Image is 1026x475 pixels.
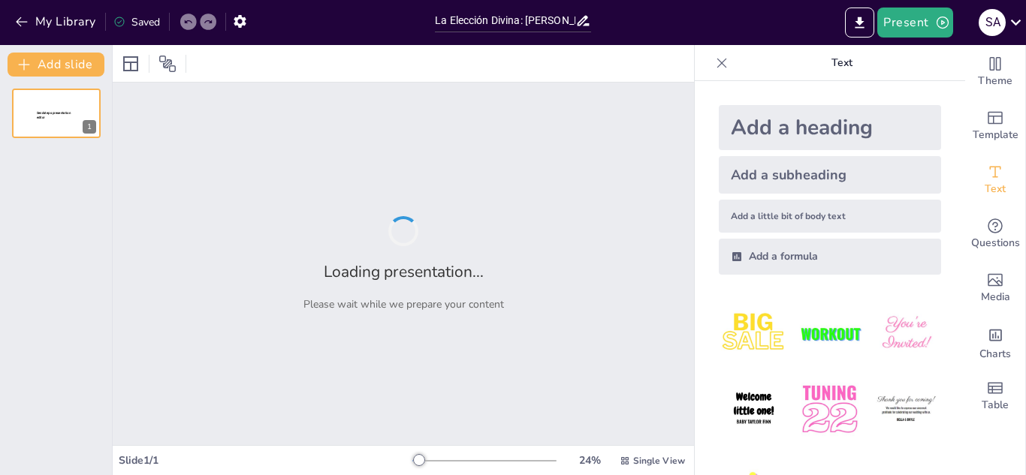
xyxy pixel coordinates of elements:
p: Please wait while we prepare your content [303,297,504,311]
div: Add images, graphics, shapes or video [965,261,1025,315]
span: Sendsteps presentation editor [37,111,71,119]
h2: Loading presentation... [324,261,484,282]
div: Add a table [965,369,1025,423]
button: My Library [11,10,102,34]
div: Add a formula [719,239,941,275]
img: 5.jpeg [795,374,865,444]
span: Single View [633,455,685,467]
span: Theme [978,73,1012,89]
div: 24 % [572,453,608,467]
button: Add slide [8,53,104,77]
div: Slide 1 / 1 [119,453,412,467]
input: Insert title [435,10,575,32]
div: Change the overall theme [965,45,1025,99]
button: S A [979,8,1006,38]
span: Text [985,181,1006,197]
span: Questions [971,235,1020,251]
div: 1 [12,89,101,138]
div: Layout [119,52,143,76]
button: Present [877,8,952,38]
div: Add a little bit of body text [719,200,941,233]
span: Media [981,289,1010,305]
p: Text [734,45,950,81]
img: 6.jpeg [871,374,941,444]
span: Template [973,127,1018,143]
div: Add charts and graphs [965,315,1025,369]
div: Saved [113,15,160,29]
img: 3.jpeg [871,299,941,368]
span: Charts [979,346,1011,362]
div: Get real-time input from your audience [965,207,1025,261]
div: Add ready made slides [965,99,1025,153]
img: 2.jpeg [795,299,865,368]
div: Add a heading [719,105,941,150]
button: Export to PowerPoint [845,8,874,38]
div: Add a subheading [719,156,941,194]
span: Table [982,397,1009,413]
div: Add text boxes [965,153,1025,207]
img: 4.jpeg [719,374,789,444]
div: S A [979,9,1006,36]
span: Position [158,55,177,73]
div: 1 [83,120,96,134]
img: 1.jpeg [719,299,789,368]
